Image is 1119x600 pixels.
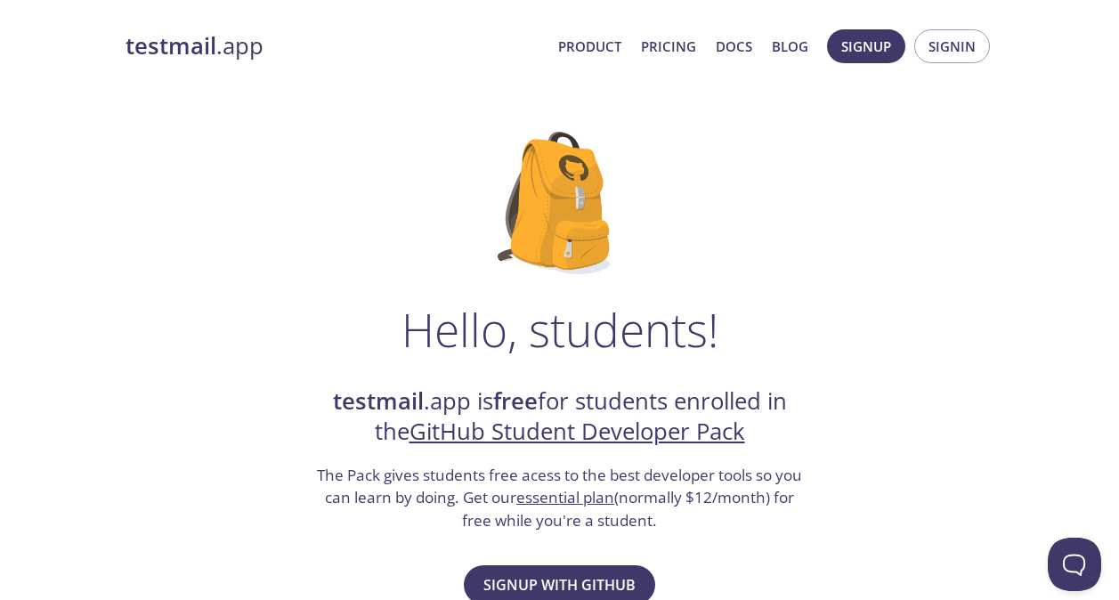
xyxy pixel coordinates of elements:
h3: The Pack gives students free acess to the best developer tools so you can learn by doing. Get our... [315,464,805,532]
strong: free [493,385,538,417]
a: essential plan [516,487,614,507]
a: Blog [772,35,808,58]
img: github-student-backpack.png [498,132,621,274]
h1: Hello, students! [401,303,718,356]
span: Signup [841,35,891,58]
a: testmail.app [126,31,544,61]
button: Signin [914,29,990,63]
a: Docs [716,35,752,58]
h2: .app is for students enrolled in the [315,386,805,448]
button: Signup [827,29,905,63]
a: Product [558,35,621,58]
a: Pricing [641,35,696,58]
iframe: Help Scout Beacon - Open [1048,538,1101,591]
a: GitHub Student Developer Pack [409,416,745,447]
strong: testmail [333,385,424,417]
strong: testmail [126,30,216,61]
span: Signup with GitHub [483,572,636,597]
span: Signin [928,35,976,58]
